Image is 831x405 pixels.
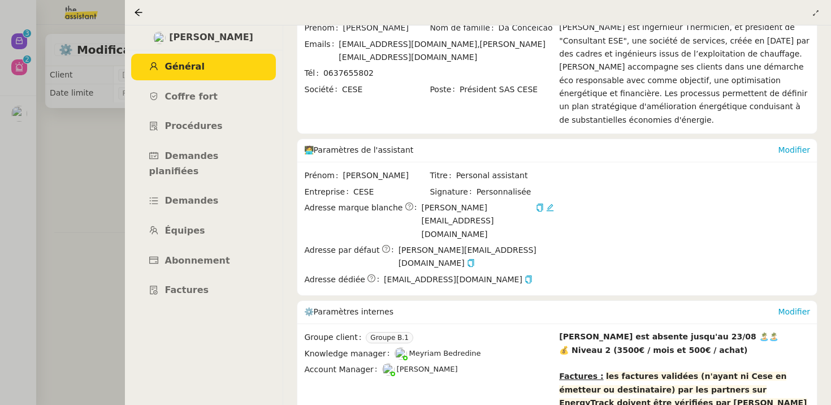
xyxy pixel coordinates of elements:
span: CESE [342,83,429,96]
span: Paramètres internes [314,307,393,316]
span: Demandes planifiées [149,150,219,176]
span: Adresse par défaut [305,244,380,257]
div: ⚙️ [304,301,778,324]
a: Coffre fort [131,84,276,110]
span: Procédures [165,120,223,131]
span: [PERSON_NAME][EMAIL_ADDRESS][DOMAIN_NAME] [339,40,546,62]
span: [PERSON_NAME] [343,21,429,35]
span: Poste [430,83,460,96]
span: Prénom [305,169,343,182]
span: [PERSON_NAME] [343,169,429,182]
div: 🧑‍💻 [304,139,778,162]
nz-tag: Groupe B.1 [366,332,413,343]
span: Personnalisée [477,186,531,199]
span: 0637655802 [323,68,374,77]
span: Entreprise [305,186,353,199]
span: [EMAIL_ADDRESS][DOMAIN_NAME] [384,273,533,286]
a: Modifier [778,307,810,316]
a: Demandes planifiées [131,143,276,184]
a: Demandes [131,188,276,214]
div: [PERSON_NAME] est Ingérnieur Thermicien, et président de "Consultant ESE", une société de service... [559,21,810,127]
img: users%2FaellJyylmXSg4jqeVbanehhyYJm1%2Favatar%2Fprofile-pic%20(4).png [395,347,407,360]
u: Factures : [559,372,603,381]
span: Adresse marque blanche [305,201,403,214]
a: Modifier [778,145,810,154]
span: Factures [165,285,209,295]
span: Da Conceicao [499,21,555,35]
a: Procédures [131,113,276,140]
span: Signature [430,186,476,199]
span: Knowledge manager [305,347,395,360]
span: Nom de famille [430,21,498,35]
span: Personal assistant [456,169,555,182]
span: Meyriam Bedredine [409,349,481,357]
span: Abonnement [165,255,230,266]
span: Coffre fort [165,91,218,102]
span: Société [305,83,342,96]
span: Équipes [165,225,205,236]
strong: 💰 Niveau 2 (3500€ / mois et 500€ / achat) [559,346,747,355]
span: Prénom [305,21,343,35]
img: users%2FHIWaaSoTa5U8ssS5t403NQMyZZE3%2Favatar%2Fa4be050e-05fa-4f28-bbe7-e7e8e4788720 [153,32,166,44]
span: Général [165,61,205,72]
strong: [PERSON_NAME] est absente jusqu'au 23/08 🏝️🏝️ [559,332,778,341]
span: Tél [305,67,323,80]
span: [PERSON_NAME][EMAIL_ADDRESS][DOMAIN_NAME] [422,201,534,241]
img: users%2FNTfmycKsCFdqp6LX6USf2FmuPJo2%2Favatar%2F16D86256-2126-4AE5-895D-3A0011377F92_1_102_o-remo... [382,363,395,376]
span: Titre [430,169,456,182]
span: Groupe client [305,331,366,344]
a: Équipes [131,218,276,244]
span: Emails [305,38,339,64]
a: Général [131,54,276,80]
span: [EMAIL_ADDRESS][DOMAIN_NAME], [339,40,479,49]
span: [PERSON_NAME] [397,365,458,373]
span: [PERSON_NAME][EMAIL_ADDRESS][DOMAIN_NAME] [399,244,555,270]
span: Président SAS CESE [460,83,554,96]
span: Demandes [165,195,219,206]
span: Account Manager [305,363,382,376]
a: Abonnement [131,248,276,274]
span: Paramètres de l'assistant [314,145,414,154]
span: Adresse dédiée [305,273,365,286]
span: [PERSON_NAME] [169,30,253,45]
span: CESE [353,186,429,199]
